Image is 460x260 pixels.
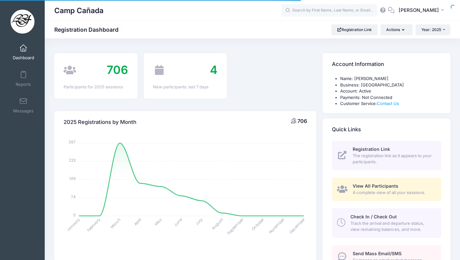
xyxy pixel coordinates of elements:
span: 4 [210,63,218,77]
span: Track the arrival and departure status, view remaining balances, and more. [350,220,434,233]
input: Search by First Name, Last Name, or Email... [281,4,377,17]
button: Year: 2025 [416,24,450,35]
span: Year: 2025 [421,27,441,32]
li: Account: Active [340,88,441,94]
li: Customer Service: [340,101,441,107]
tspan: March [109,217,122,230]
tspan: 297 [69,139,76,145]
span: 706 [107,63,128,77]
span: Check In / Check Out [350,214,397,219]
tspan: 74 [71,194,76,199]
h4: Quick Links [332,120,361,139]
tspan: November [268,216,286,235]
span: Registration Link [353,146,390,152]
span: Send Mass Email/SMS [353,251,402,256]
span: Reports [16,82,31,87]
li: Business: [GEOGRAPHIC_DATA] [340,82,441,88]
h4: Account Information [332,55,384,74]
tspan: August [211,217,224,231]
tspan: July [194,217,204,226]
h4: 2025 Registrations by Month [64,113,136,131]
div: New participants: last 7 days [153,84,218,90]
a: Messages [8,94,39,117]
tspan: May [153,217,163,226]
tspan: 149 [69,176,76,181]
li: Name: [PERSON_NAME] [340,76,441,82]
span: [PERSON_NAME] [399,7,439,14]
h1: Camp Cañada [54,3,103,18]
a: Registration Link [331,24,378,35]
img: Camp Cañada [11,10,34,34]
a: Contact Us [377,101,399,106]
span: The registration link as it appears to your participants. [353,153,434,165]
span: View All Participants [353,183,398,189]
span: 706 [297,118,307,124]
tspan: September [226,216,245,235]
a: Reports [8,68,39,90]
tspan: February [86,217,102,232]
tspan: December [288,216,306,235]
tspan: 0 [73,212,76,217]
tspan: 223 [69,158,76,163]
a: View All Participants A complete view of all your sessions. [332,178,441,201]
button: Actions [380,24,412,35]
tspan: October [250,216,265,232]
a: Dashboard [8,41,39,63]
h1: Registration Dashboard [54,26,124,33]
div: Participants for 2025 sessions [64,84,128,90]
span: A complete view of all your sessions. [353,190,434,196]
span: Dashboard [13,55,34,61]
tspan: April [133,217,142,226]
li: Payments: Not Connected [340,94,441,101]
tspan: June [173,217,183,227]
span: Messages [13,108,34,114]
tspan: January [65,217,81,232]
button: [PERSON_NAME] [395,3,450,18]
a: Check In / Check Out Track the arrival and departure status, view remaining balances, and more. [332,208,441,238]
a: Registration Link The registration link as it appears to your participants. [332,141,441,170]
